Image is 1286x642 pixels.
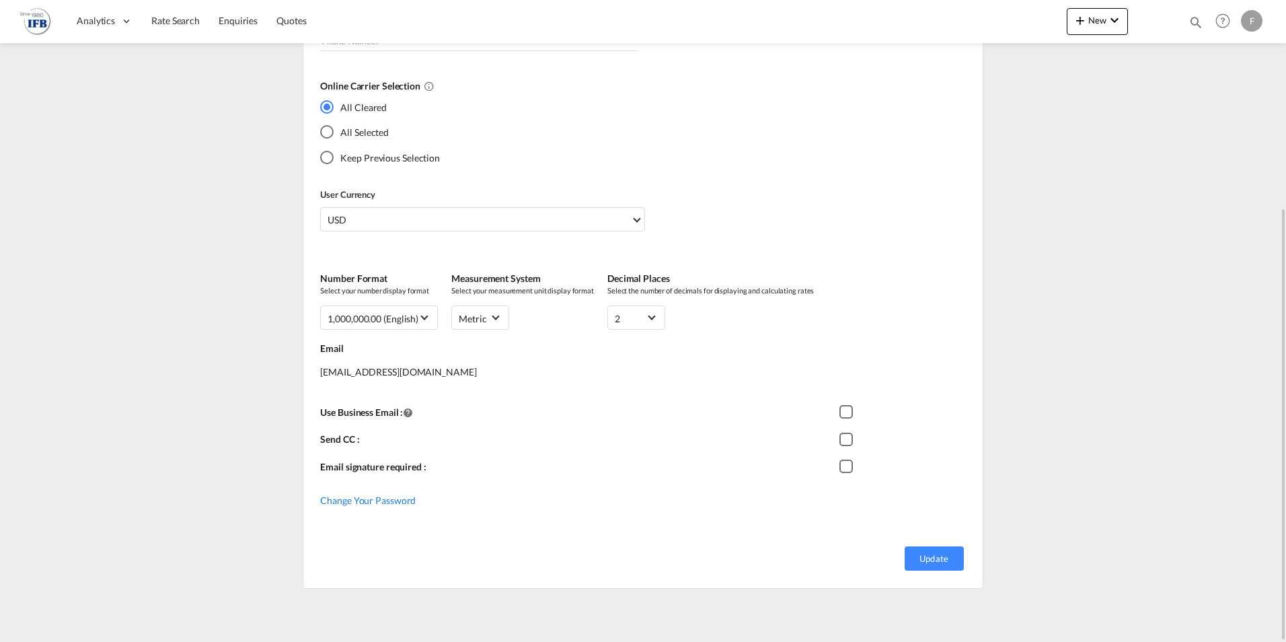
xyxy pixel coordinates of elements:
[320,429,839,457] div: Send CC :
[1188,15,1203,30] md-icon: icon-magnify
[905,546,964,571] button: Update
[459,313,486,324] div: metric
[451,285,594,295] span: Select your measurement unit display format
[219,15,258,26] span: Enquiries
[1241,10,1262,32] div: F
[1072,15,1123,26] span: New
[451,272,594,285] label: Measurement System
[839,460,860,474] md-checkbox: Checkbox 1
[1188,15,1203,35] div: icon-magnify
[839,406,860,419] md-checkbox: Checkbox 1
[320,150,440,164] md-radio-button: Keep Previous Selection
[276,15,306,26] span: Quotes
[328,213,630,227] span: USD
[320,125,440,139] md-radio-button: All Selected
[1211,9,1234,32] span: Help
[615,313,620,324] div: 2
[320,188,644,201] label: User Currency
[1067,8,1128,35] button: icon-plus 400-fgNewicon-chevron-down
[320,457,839,485] div: Email signature required :
[320,342,969,355] label: Email
[320,355,969,402] div: [EMAIL_ADDRESS][DOMAIN_NAME]
[424,81,434,92] md-icon: All Cleared : Deselects all online carriers by default.All Selected : Selects all online carriers...
[320,285,438,295] span: Select your number display format
[320,272,438,285] label: Number Format
[1106,12,1123,28] md-icon: icon-chevron-down
[320,100,440,114] md-radio-button: All Cleared
[20,6,50,36] img: de31bbe0256b11eebba44b54815f083d.png
[77,14,115,28] span: Analytics
[403,407,414,418] md-icon: Notification will be sent from this email Id
[607,272,814,285] label: Decimal Places
[1072,12,1088,28] md-icon: icon-plus 400-fg
[320,402,839,430] div: Use Business Email :
[1211,9,1241,34] div: Help
[607,285,814,295] span: Select the number of decimals for displaying and calculating rates
[320,100,440,175] md-radio-group: Yes
[839,433,860,446] md-checkbox: Checkbox 1
[320,495,416,506] span: Change Your Password
[320,79,955,93] label: Online Carrier Selection
[328,313,418,324] div: 1,000,000.00 (English)
[151,15,200,26] span: Rate Search
[320,207,644,231] md-select: Select Currency: $ USDUnited States Dollar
